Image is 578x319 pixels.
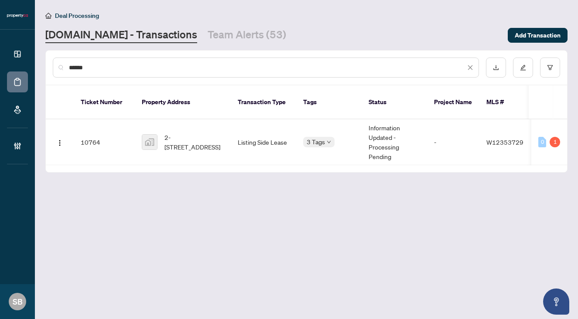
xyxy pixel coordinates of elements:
button: Add Transaction [508,28,568,43]
td: - [427,119,479,165]
td: 10764 [74,119,135,165]
span: Add Transaction [515,28,561,42]
span: edit [520,64,526,71]
span: SB [13,295,23,308]
img: logo [7,13,28,18]
th: Status [362,85,427,119]
a: Team Alerts (53) [208,27,286,43]
a: [DOMAIN_NAME] - Transactions [45,27,197,43]
th: Transaction Type [231,85,296,119]
span: down [327,140,331,144]
span: close [467,64,473,71]
img: thumbnail-img [142,135,157,149]
span: download [493,64,499,71]
button: filter [540,58,560,78]
button: download [486,58,506,78]
button: Logo [53,135,67,149]
button: edit [513,58,533,78]
span: home [45,13,51,19]
span: 3 Tags [307,137,325,147]
th: Property Address [135,85,231,119]
th: Ticket Number [74,85,135,119]
span: filter [547,64,553,71]
th: MLS # [479,85,532,119]
td: Information Updated - Processing Pending [362,119,427,165]
div: 1 [550,137,560,147]
span: W12353729 [486,138,523,146]
span: 2-[STREET_ADDRESS] [164,132,224,152]
span: Deal Processing [55,12,99,20]
button: Open asap [543,288,569,315]
td: Listing Side Lease [231,119,296,165]
th: Project Name [427,85,479,119]
img: Logo [56,139,63,146]
th: Tags [296,85,362,119]
div: 0 [538,137,546,147]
